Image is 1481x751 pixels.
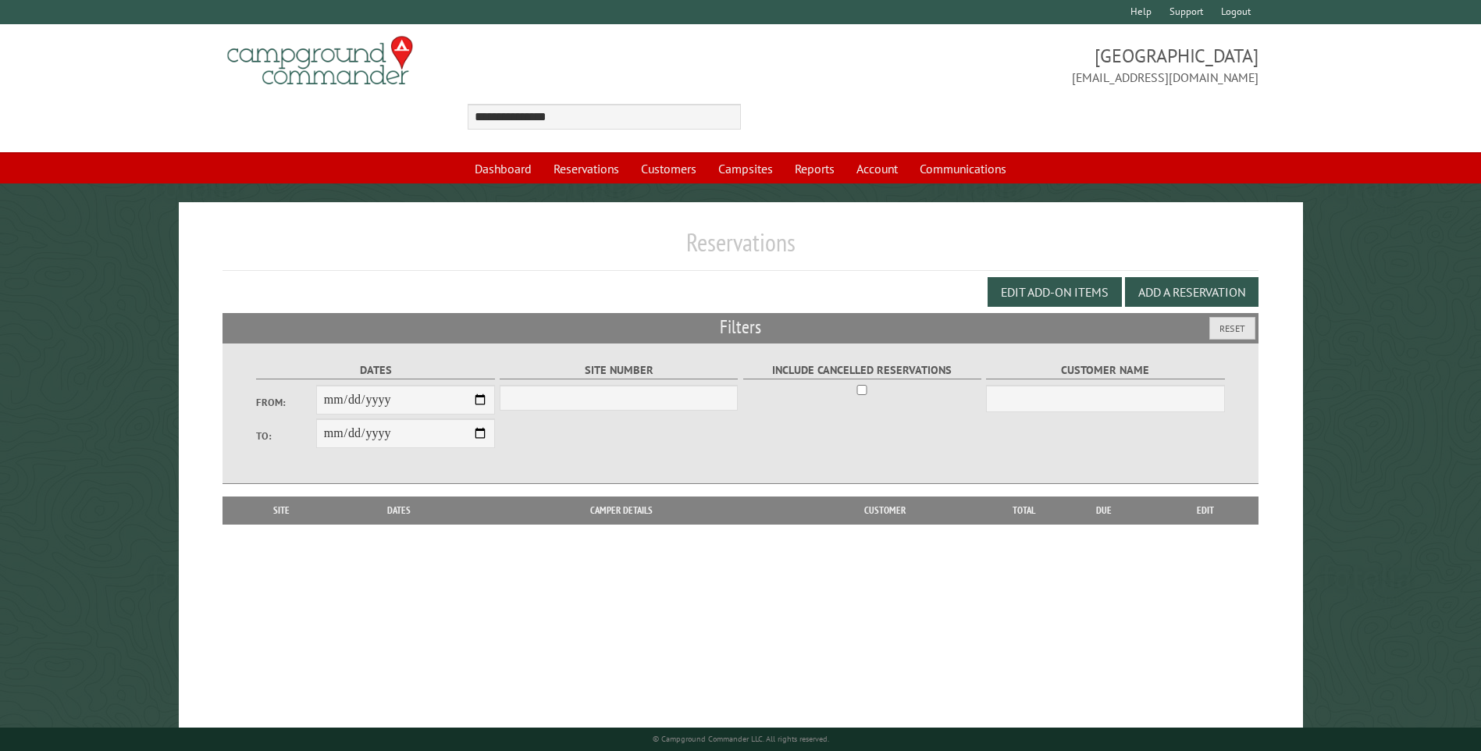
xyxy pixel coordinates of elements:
[777,497,992,525] th: Customer
[230,497,332,525] th: Site
[544,154,628,183] a: Reservations
[910,154,1016,183] a: Communications
[256,361,494,379] label: Dates
[223,313,1258,343] h2: Filters
[1153,497,1258,525] th: Edit
[333,497,466,525] th: Dates
[785,154,844,183] a: Reports
[1125,277,1258,307] button: Add a Reservation
[653,734,829,744] small: © Campground Commander LLC. All rights reserved.
[709,154,782,183] a: Campsites
[223,30,418,91] img: Campground Commander
[465,154,541,183] a: Dashboard
[223,227,1258,270] h1: Reservations
[1055,497,1153,525] th: Due
[632,154,706,183] a: Customers
[256,395,315,410] label: From:
[847,154,907,183] a: Account
[500,361,738,379] label: Site Number
[986,361,1224,379] label: Customer Name
[256,429,315,443] label: To:
[988,277,1122,307] button: Edit Add-on Items
[743,361,981,379] label: Include Cancelled Reservations
[466,497,777,525] th: Camper Details
[992,497,1055,525] th: Total
[1209,317,1255,340] button: Reset
[741,43,1258,87] span: [GEOGRAPHIC_DATA] [EMAIL_ADDRESS][DOMAIN_NAME]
